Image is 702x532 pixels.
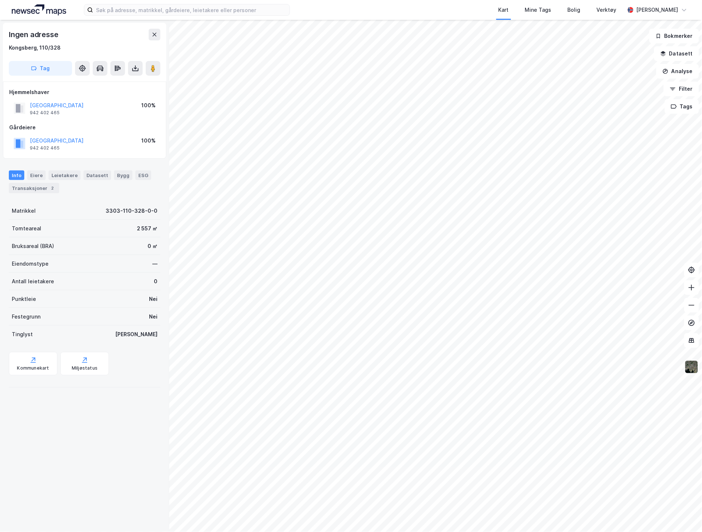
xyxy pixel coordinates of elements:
[12,295,36,303] div: Punktleie
[12,330,33,339] div: Tinglyst
[152,259,157,268] div: —
[12,4,66,15] img: logo.a4113a55bc3d86da70a041830d287a7e.svg
[654,46,699,61] button: Datasett
[9,170,24,180] div: Info
[72,365,97,371] div: Miljøstatus
[9,123,160,132] div: Gårdeiere
[141,136,156,145] div: 100%
[17,365,49,371] div: Kommunekart
[106,206,157,215] div: 3303-110-328-0-0
[49,170,81,180] div: Leietakere
[115,330,157,339] div: [PERSON_NAME]
[12,259,49,268] div: Eiendomstype
[114,170,132,180] div: Bygg
[30,110,60,116] div: 942 402 465
[141,101,156,110] div: 100%
[665,497,702,532] iframe: Chat Widget
[597,6,617,14] div: Verktøy
[665,99,699,114] button: Tags
[84,170,111,180] div: Datasett
[137,224,157,233] div: 2 557 ㎡
[9,183,59,193] div: Transaksjoner
[9,61,72,76] button: Tag
[148,242,157,251] div: 0 ㎡
[656,64,699,79] button: Analyse
[149,295,157,303] div: Nei
[499,6,509,14] div: Kart
[685,360,699,374] img: 9k=
[12,242,54,251] div: Bruksareal (BRA)
[49,184,56,192] div: 2
[12,224,41,233] div: Tomteareal
[93,4,290,15] input: Søk på adresse, matrikkel, gårdeiere, leietakere eller personer
[664,82,699,96] button: Filter
[12,312,40,321] div: Festegrunn
[30,145,60,151] div: 942 402 465
[9,43,61,52] div: Kongsberg, 110/328
[665,497,702,532] div: Kontrollprogram for chat
[149,312,157,321] div: Nei
[9,29,60,40] div: Ingen adresse
[27,170,46,180] div: Eiere
[649,29,699,43] button: Bokmerker
[12,206,36,215] div: Matrikkel
[568,6,581,14] div: Bolig
[637,6,678,14] div: [PERSON_NAME]
[9,88,160,97] div: Hjemmelshaver
[12,277,54,286] div: Antall leietakere
[135,170,151,180] div: ESG
[154,277,157,286] div: 0
[525,6,552,14] div: Mine Tags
